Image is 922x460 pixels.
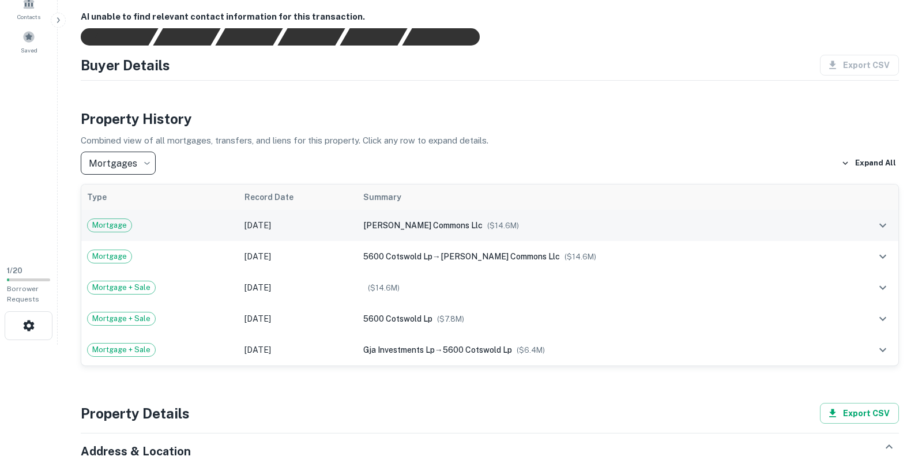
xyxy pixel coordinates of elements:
[239,334,357,365] td: [DATE]
[88,251,131,262] span: Mortgage
[368,284,400,292] span: ($ 14.6M )
[443,345,512,355] span: 5600 cotswold lp
[67,28,153,46] div: Sending borrower request to AI...
[239,272,357,303] td: [DATE]
[88,282,155,293] span: Mortgage + Sale
[363,252,432,261] span: 5600 cotswold lp
[363,250,831,263] div: →
[81,108,899,129] h4: Property History
[517,346,545,355] span: ($ 6.4M )
[17,12,40,21] span: Contacts
[7,285,39,303] span: Borrower Requests
[81,55,170,76] h4: Buyer Details
[215,28,283,46] div: Documents found, AI parsing details...
[3,26,54,57] a: Saved
[81,134,899,148] p: Combined view of all mortgages, transfers, and liens for this property. Click any row to expand d...
[437,315,464,323] span: ($ 7.8M )
[838,154,899,172] button: Expand All
[873,309,893,329] button: expand row
[239,241,357,272] td: [DATE]
[239,210,357,241] td: [DATE]
[363,345,435,355] span: gja investments lp
[864,331,922,386] iframe: Chat Widget
[21,46,37,55] span: Saved
[363,221,483,230] span: [PERSON_NAME] commons llc
[81,184,239,210] th: Type
[340,28,407,46] div: Principals found, still searching for contact information. This may take time...
[153,28,220,46] div: Your request is received and processing...
[441,252,560,261] span: [PERSON_NAME] commons llc
[363,314,432,323] span: 5600 cotswold lp
[81,152,156,175] div: Mortgages
[873,278,893,297] button: expand row
[239,303,357,334] td: [DATE]
[81,403,190,424] h4: Property Details
[81,443,191,460] h5: Address & Location
[88,313,155,325] span: Mortgage + Sale
[7,266,22,275] span: 1 / 20
[88,344,155,356] span: Mortgage + Sale
[363,344,831,356] div: →
[873,247,893,266] button: expand row
[357,184,837,210] th: Summary
[820,403,899,424] button: Export CSV
[277,28,345,46] div: Principals found, AI now looking for contact information...
[88,220,131,231] span: Mortgage
[487,221,519,230] span: ($ 14.6M )
[565,252,596,261] span: ($ 14.6M )
[402,28,494,46] div: AI fulfillment process complete.
[873,216,893,235] button: expand row
[81,10,899,24] h6: AI unable to find relevant contact information for this transaction.
[239,184,357,210] th: Record Date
